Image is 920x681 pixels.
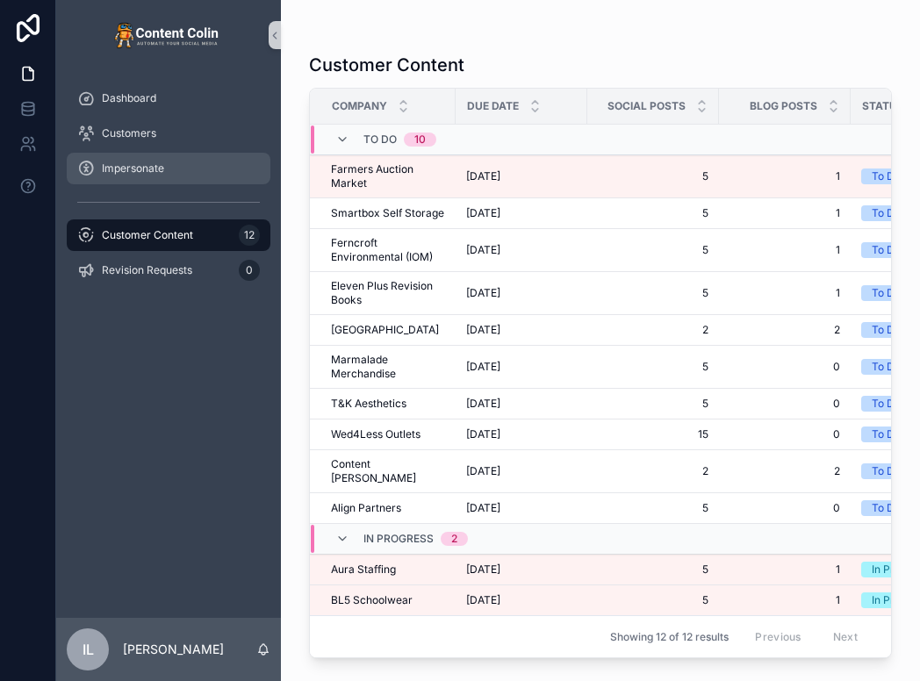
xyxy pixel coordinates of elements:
[872,242,901,258] div: To Do
[363,532,434,546] span: In Progress
[730,286,840,300] a: 1
[451,532,457,546] div: 2
[331,206,444,220] span: Smartbox Self Storage
[102,161,164,176] span: Impersonate
[466,563,577,577] a: [DATE]
[331,563,445,577] a: Aura Staffing
[331,457,445,485] a: Content [PERSON_NAME]
[598,501,708,515] a: 5
[331,501,401,515] span: Align Partners
[467,99,519,113] span: Due Date
[466,206,500,220] span: [DATE]
[598,169,708,183] span: 5
[598,464,708,478] span: 2
[598,243,708,257] a: 5
[67,118,270,149] a: Customers
[598,427,708,441] span: 15
[598,593,708,607] a: 5
[331,593,413,607] span: BL5 Schoolwear
[123,641,224,658] p: [PERSON_NAME]
[872,427,901,442] div: To Do
[730,397,840,411] a: 0
[730,464,840,478] a: 2
[872,500,901,516] div: To Do
[414,133,426,147] div: 10
[598,563,708,577] a: 5
[598,397,708,411] a: 5
[730,169,840,183] a: 1
[102,263,192,277] span: Revision Requests
[730,501,840,515] a: 0
[730,563,840,577] a: 1
[309,53,464,77] h1: Customer Content
[331,427,445,441] a: Wed4Less Outlets
[331,162,445,190] a: Farmers Auction Market
[331,563,396,577] span: Aura Staffing
[466,427,500,441] span: [DATE]
[239,260,260,281] div: 0
[862,99,904,113] span: Status
[872,205,901,221] div: To Do
[56,70,281,309] div: scrollable content
[114,21,223,49] img: App logo
[466,169,577,183] a: [DATE]
[872,396,901,412] div: To Do
[872,322,901,338] div: To Do
[872,463,901,479] div: To Do
[331,593,445,607] a: BL5 Schoolwear
[466,593,500,607] span: [DATE]
[67,82,270,114] a: Dashboard
[872,285,901,301] div: To Do
[466,563,500,577] span: [DATE]
[607,99,686,113] span: Social Posts
[466,360,577,374] a: [DATE]
[83,639,94,660] span: IL
[872,168,901,184] div: To Do
[466,427,577,441] a: [DATE]
[466,323,500,337] span: [DATE]
[466,286,577,300] a: [DATE]
[239,225,260,246] div: 12
[466,593,577,607] a: [DATE]
[466,243,500,257] span: [DATE]
[466,464,577,478] a: [DATE]
[331,397,406,411] span: T&K Aesthetics
[730,360,840,374] a: 0
[598,286,708,300] span: 5
[331,236,445,264] a: Ferncroft Environmental (IOM)
[363,133,397,147] span: To Do
[67,219,270,251] a: Customer Content12
[331,427,420,441] span: Wed4Less Outlets
[730,427,840,441] a: 0
[598,206,708,220] span: 5
[331,353,445,381] span: Marmalade Merchandise
[331,397,445,411] a: T&K Aesthetics
[67,254,270,286] a: Revision Requests0
[466,206,577,220] a: [DATE]
[466,501,577,515] a: [DATE]
[730,243,840,257] a: 1
[730,323,840,337] a: 2
[331,323,445,337] a: [GEOGRAPHIC_DATA]
[102,126,156,140] span: Customers
[730,206,840,220] a: 1
[102,91,156,105] span: Dashboard
[466,397,577,411] a: [DATE]
[598,323,708,337] a: 2
[331,279,445,307] a: Eleven Plus Revision Books
[466,286,500,300] span: [DATE]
